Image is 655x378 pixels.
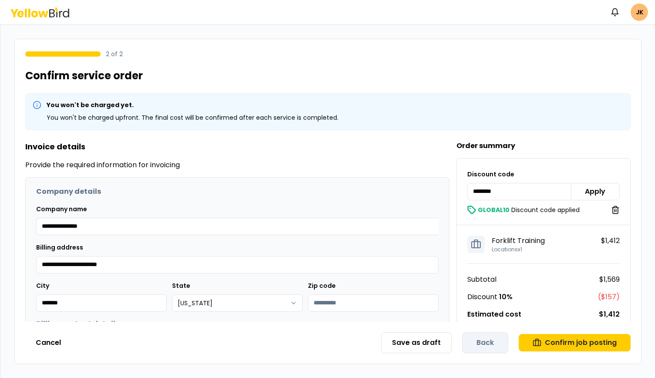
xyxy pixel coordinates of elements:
[36,319,439,329] h2: Billing contact details
[25,69,143,83] h1: Confirm service order
[36,205,87,213] label: Company name
[598,292,620,302] p: ( $157 )
[25,334,71,351] button: Cancel
[308,281,336,290] label: Zip code
[601,236,620,246] p: $1,412
[172,281,190,290] label: State
[25,160,449,170] p: Provide the required information for invoicing
[467,206,580,214] p: Discount code applied
[47,101,338,109] h4: You won't be charged yet.
[467,292,513,302] p: Discount
[571,183,620,200] button: Apply
[467,309,521,320] p: Estimated cost
[492,246,522,253] p: Locations x 1
[36,186,101,197] h2: Company details
[519,334,631,351] button: Confirm job posting
[381,332,452,353] button: Save as draft
[478,206,510,214] span: GLOBAL10
[456,141,631,151] h2: Order summary
[492,236,545,246] p: Forklift Training
[106,50,123,58] p: 2 of 2
[467,274,496,285] p: Subtotal
[631,3,648,21] span: JK
[47,113,338,123] p: You won't be charged upfront. The final cost will be confirmed after each service is completed.
[36,243,83,252] label: Billing address
[467,170,514,179] label: Discount code
[25,141,449,153] h3: Invoice details
[599,309,620,320] p: $1,412
[36,281,49,290] label: City
[599,274,620,285] p: $1,569
[499,292,513,302] span: 10 %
